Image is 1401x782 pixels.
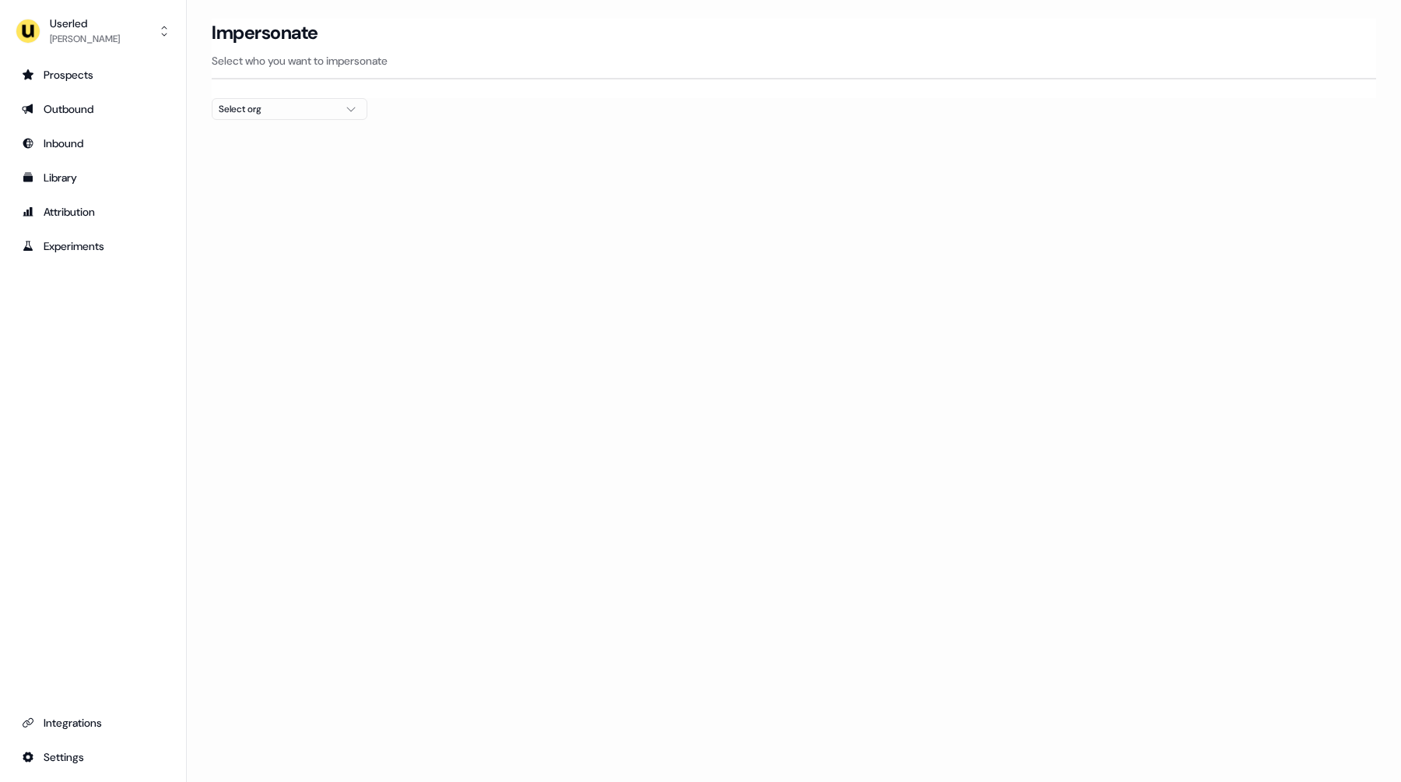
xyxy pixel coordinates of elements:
div: Prospects [22,67,164,83]
a: Go to prospects [12,62,174,87]
a: Go to Inbound [12,131,174,156]
div: Settings [22,749,164,765]
div: Inbound [22,136,164,151]
div: Select org [219,101,335,117]
button: Userled[PERSON_NAME] [12,12,174,50]
p: Select who you want to impersonate [212,53,1376,69]
div: Library [22,170,164,185]
a: Go to integrations [12,745,174,770]
div: Attribution [22,204,164,220]
h3: Impersonate [212,21,318,44]
a: Go to integrations [12,710,174,735]
div: Experiments [22,238,164,254]
div: Userled [50,16,120,31]
div: [PERSON_NAME] [50,31,120,47]
a: Go to outbound experience [12,97,174,122]
div: Integrations [22,715,164,731]
button: Select org [212,98,367,120]
a: Go to attribution [12,199,174,224]
a: Go to templates [12,165,174,190]
a: Go to experiments [12,234,174,259]
div: Outbound [22,101,164,117]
